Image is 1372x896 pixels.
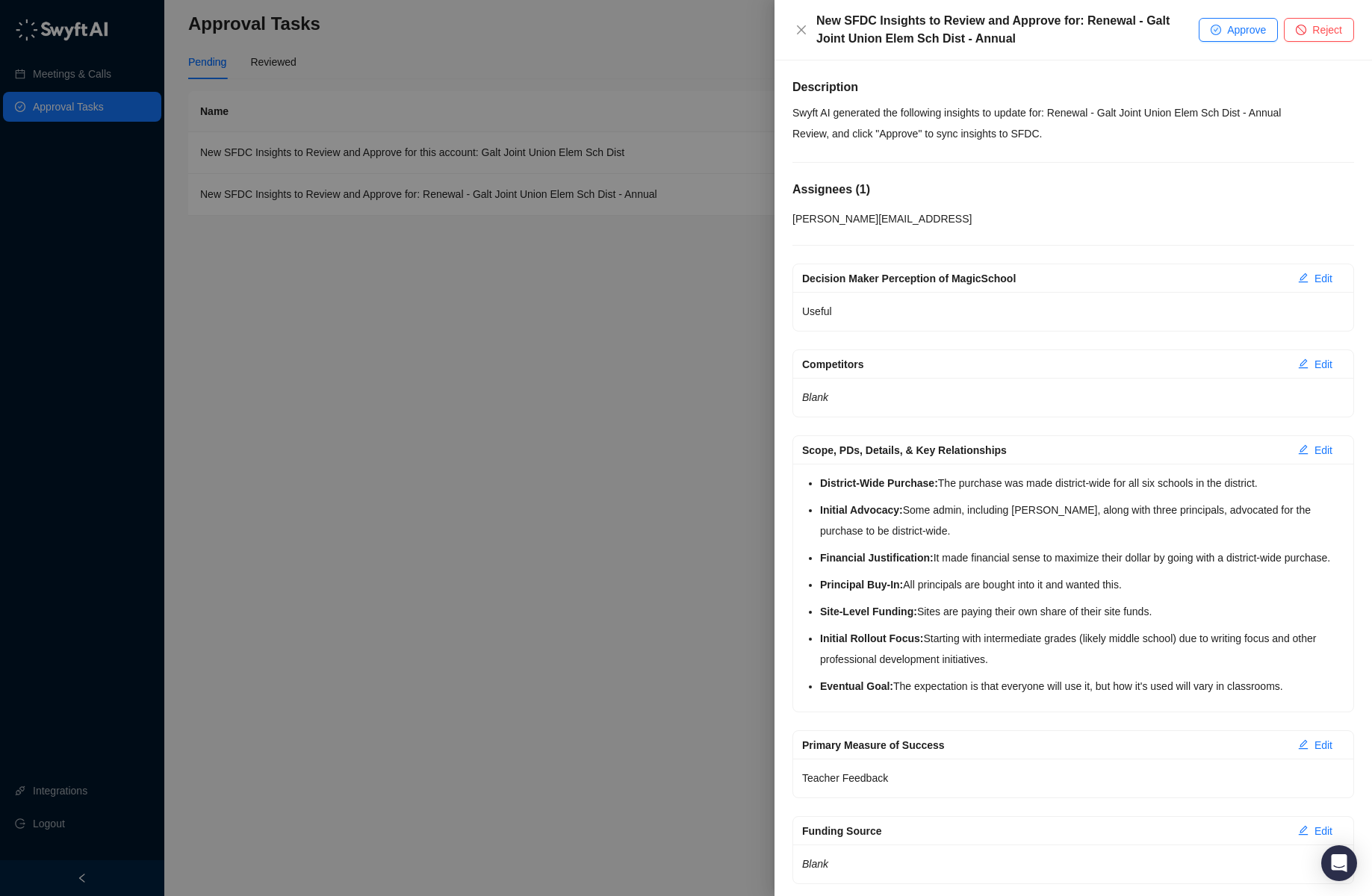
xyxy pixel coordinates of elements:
[820,500,1344,541] li: Some admin, including [PERSON_NAME], along with three principals, advocated for the purchase to b...
[802,858,828,870] em: Blank
[1298,273,1309,283] span: edit
[1321,845,1357,881] div: Open Intercom Messenger
[1199,18,1278,42] button: Approve
[1286,819,1344,843] button: Edit
[1286,352,1344,376] button: Edit
[820,477,938,489] strong: District-Wide Purchase:
[792,21,810,39] button: Close
[820,628,1344,670] li: Starting with intermediate grades (likely middle school) due to writing focus and other professio...
[820,676,1344,697] li: The expectation is that everyone will use it, but how it's used will vary in classrooms.
[792,181,1354,199] h5: Assignees ( 1 )
[1314,270,1332,287] span: Edit
[792,213,972,225] span: [PERSON_NAME][EMAIL_ADDRESS]
[820,601,1344,622] li: Sites are paying their own share of their site funds.
[1286,438,1344,462] button: Edit
[1298,358,1309,369] span: edit
[802,442,1286,458] div: Scope, PDs, Details, & Key Relationships
[1314,356,1332,373] span: Edit
[792,78,1354,96] h5: Description
[1286,733,1344,757] button: Edit
[802,768,1344,788] p: Teacher Feedback
[820,547,1344,568] li: It made financial sense to maximize their dollar by going with a district-wide purchase.
[1298,444,1309,455] span: edit
[802,391,828,403] em: Blank
[802,823,1286,839] div: Funding Source
[1312,22,1342,38] span: Reject
[1286,267,1344,290] button: Edit
[1314,737,1332,753] span: Edit
[792,102,1354,123] p: Swyft AI generated the following insights to update for: Renewal - Galt Joint Union Elem Sch Dist...
[1296,25,1306,35] span: stop
[1284,18,1354,42] button: Reject
[820,579,903,591] strong: Principal Buy-In:
[820,552,934,564] strong: Financial Justification:
[802,737,1286,753] div: Primary Measure of Success
[792,123,1354,144] p: Review, and click "Approve" to sync insights to SFDC.
[820,504,903,516] strong: Initial Advocacy:
[820,606,917,617] strong: Site-Level Funding:
[820,632,923,644] strong: Initial Rollout Focus:
[1211,25,1221,35] span: check-circle
[820,574,1344,595] li: All principals are bought into it and wanted this.
[820,680,893,692] strong: Eventual Goal:
[1227,22,1266,38] span: Approve
[795,24,807,36] span: close
[802,356,1286,373] div: Competitors
[820,473,1344,494] li: The purchase was made district-wide for all six schools in the district.
[1314,823,1332,839] span: Edit
[802,270,1286,287] div: Decision Maker Perception of MagicSchool
[1298,739,1309,750] span: edit
[1314,442,1332,458] span: Edit
[816,12,1199,48] div: New SFDC Insights to Review and Approve for: Renewal - Galt Joint Union Elem Sch Dist - Annual
[1298,825,1309,836] span: edit
[802,301,1344,322] p: Useful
